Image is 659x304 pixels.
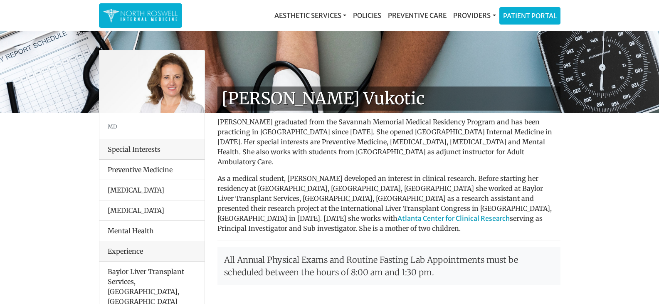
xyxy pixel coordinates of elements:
li: Preventive Medicine [99,160,205,180]
div: Experience [99,241,205,262]
div: Special Interests [99,139,205,160]
a: Preventive Care [385,7,450,24]
li: [MEDICAL_DATA] [99,200,205,221]
li: Mental Health [99,220,205,241]
li: [MEDICAL_DATA] [99,180,205,200]
a: Providers [450,7,499,24]
h1: [PERSON_NAME] Vukotic [217,87,560,111]
p: All Annual Physical Exams and Routine Fasting Lab Appointments must be scheduled between the hour... [217,247,560,285]
a: Policies [350,7,385,24]
a: Patient Portal [500,7,560,24]
p: As a medical student, [PERSON_NAME] developed an interest in clinical research. Before starting h... [217,173,560,233]
p: [PERSON_NAME] graduated from the Savannah Memorial Medical Residency Program and has been practic... [217,117,560,167]
a: Atlanta Center for Clinical Research [397,214,510,222]
a: Aesthetic Services [271,7,350,24]
img: Dr. Goga Vukotis [99,50,205,113]
small: MD [108,123,117,130]
img: North Roswell Internal Medicine [103,7,178,24]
